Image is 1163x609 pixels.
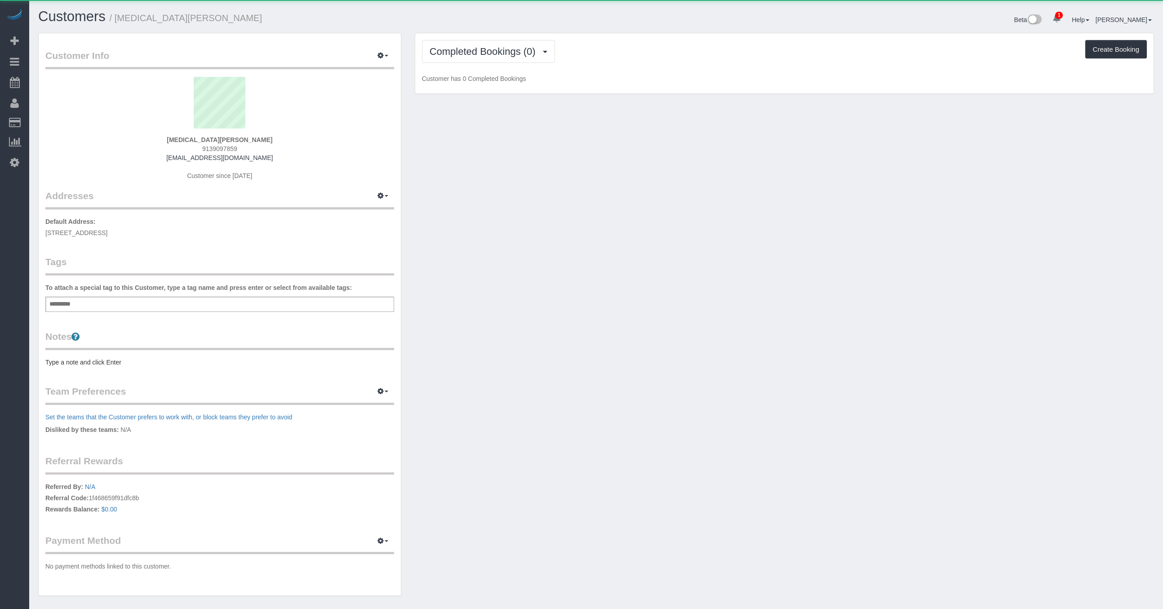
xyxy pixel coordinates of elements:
span: Customer since [DATE] [187,172,252,179]
p: No payment methods linked to this customer. [45,562,394,571]
a: Beta [1014,16,1042,23]
button: Completed Bookings (0) [422,40,555,63]
legend: Payment Method [45,534,394,554]
img: Automaid Logo [5,9,23,22]
span: 9139097859 [202,145,237,152]
label: Rewards Balance: [45,505,100,514]
span: 1 [1055,12,1063,19]
small: / [MEDICAL_DATA][PERSON_NAME] [110,13,262,23]
legend: Team Preferences [45,385,394,405]
legend: Referral Rewards [45,454,394,475]
a: [PERSON_NAME] [1096,16,1152,23]
legend: Customer Info [45,49,394,69]
label: Referral Code: [45,493,89,502]
a: 1 [1048,9,1065,29]
legend: Tags [45,255,394,276]
label: To attach a special tag to this Customer, type a tag name and press enter or select from availabl... [45,283,352,292]
img: New interface [1027,14,1042,26]
label: Disliked by these teams: [45,425,119,434]
pre: Type a note and click Enter [45,358,394,367]
span: [STREET_ADDRESS] [45,229,107,236]
span: Completed Bookings (0) [430,46,540,57]
button: Create Booking [1085,40,1147,59]
a: $0.00 [102,506,117,513]
span: N/A [120,426,131,433]
a: [EMAIL_ADDRESS][DOMAIN_NAME] [166,154,273,161]
a: Customers [38,9,106,24]
strong: [MEDICAL_DATA][PERSON_NAME] [167,136,272,143]
p: Customer has 0 Completed Bookings [422,74,1147,83]
a: Set the teams that the Customer prefers to work with, or block teams they prefer to avoid [45,413,292,421]
legend: Notes [45,330,394,350]
a: N/A [85,483,95,490]
p: 1f468659f91dfc8b [45,482,394,516]
label: Referred By: [45,482,83,491]
a: Help [1072,16,1089,23]
label: Default Address: [45,217,96,226]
